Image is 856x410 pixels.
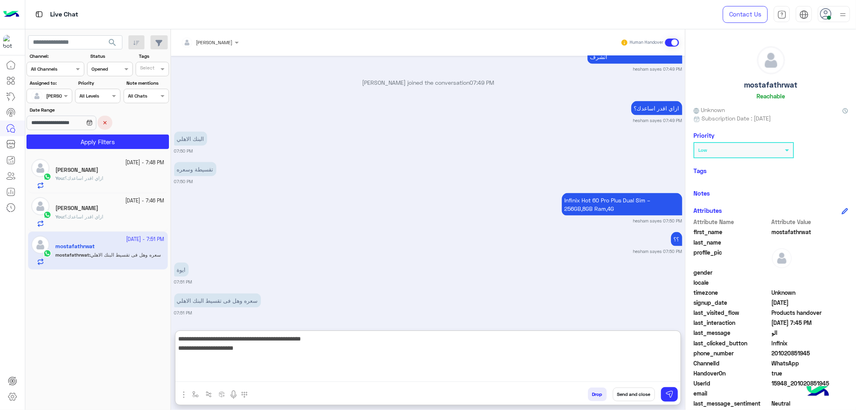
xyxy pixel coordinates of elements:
img: tab [34,9,44,19]
p: [PERSON_NAME] joined the conversation [174,78,682,87]
img: send message [665,390,673,398]
button: Apply Filters [26,135,169,149]
h5: mostafathrwat [744,80,797,90]
small: hesham sayes 07:50 PM [633,218,682,224]
small: 07:51 PM [174,310,192,316]
span: last_clicked_button [693,339,770,347]
span: 2 [772,359,848,367]
a: Contact Us [723,6,768,23]
span: 0 [772,399,848,408]
label: Assigned to: [30,80,71,87]
a: tab [774,6,790,23]
span: You [55,175,63,181]
label: Channel: [30,53,83,60]
img: defaultAdmin.png [31,159,49,177]
span: Unknown [693,106,725,114]
img: defaultAdmin.png [757,47,785,74]
span: 201020851945 [772,349,848,357]
label: Note mentions [126,80,168,87]
small: hesham sayes 07:49 PM [633,66,682,72]
img: WhatsApp [43,173,51,181]
label: Status [90,53,132,60]
small: 07:50 PM [174,148,193,154]
button: create order [216,388,229,401]
button: select flow [189,388,202,401]
span: Infinix [772,339,848,347]
span: last_message [693,328,770,337]
span: Products handover [772,308,848,317]
img: 1403182699927242 [3,35,18,49]
h6: Reachable [756,92,785,100]
button: search [103,35,122,53]
span: الو [772,328,848,337]
span: gender [693,268,770,277]
img: defaultAdmin.png [31,197,49,215]
img: profile [838,10,848,20]
img: select flow [192,391,199,398]
span: ازاي اقدر اساعدك؟ [65,214,103,220]
img: send voice note [229,390,238,400]
small: [DATE] - 7:48 PM [126,159,165,167]
h6: Priority [693,132,714,139]
span: Attribute Name [693,218,770,226]
p: 2/10/2025, 7:50 PM [174,132,207,146]
span: search [108,38,117,47]
p: 2/10/2025, 7:49 PM [631,101,682,115]
span: [PERSON_NAME] [196,39,233,45]
span: last_interaction [693,318,770,327]
span: first_name [693,228,770,236]
button: × [98,116,112,130]
span: Unknown [772,288,848,297]
label: Date Range [30,106,120,114]
span: signup_date [693,298,770,307]
small: hesham sayes 07:49 PM [633,117,682,124]
span: last_message_sentiment [693,399,770,408]
span: ازاي اقدر اساعدك؟ [65,175,103,181]
img: WhatsApp [43,211,51,219]
img: tab [777,10,787,19]
span: locale [693,278,770,287]
span: Subscription Date : [DATE] [701,114,771,122]
span: Attribute Value [772,218,848,226]
img: hulul-logo.png [804,378,832,406]
button: Send and close [613,388,655,401]
h6: Attributes [693,207,722,214]
img: create order [219,391,225,398]
b: : [55,175,65,181]
span: profile_pic [693,248,770,267]
small: 07:50 PM [174,178,193,185]
span: HandoverOn [693,369,770,377]
p: 2/10/2025, 7:51 PM [174,263,189,277]
span: last_visited_flow [693,308,770,317]
img: send attachment [179,390,189,400]
span: null [772,389,848,398]
p: Live Chat [50,9,78,20]
span: null [772,278,848,287]
button: Drop [588,388,607,401]
h5: Ahmed Hany [55,205,98,212]
span: 07:49 PM [470,79,494,86]
span: timezone [693,288,770,297]
h5: Abdelrahman Kasban [55,167,98,173]
span: null [772,268,848,277]
small: Human Handover [630,39,663,46]
span: mostafathrwat [772,228,848,236]
div: Select [139,64,155,73]
span: You [55,214,63,220]
span: 15948_201020851945 [772,379,848,388]
img: tab [799,10,809,19]
img: defaultAdmin.png [31,90,43,102]
small: hesham sayes 07:50 PM [633,248,682,255]
h6: Tags [693,167,848,174]
h6: Notes [693,190,710,197]
p: 2/10/2025, 7:51 PM [174,294,261,308]
small: 07:51 PM [174,279,192,285]
p: 2/10/2025, 7:50 PM [562,193,682,216]
span: UserId [693,379,770,388]
label: Tags [139,53,168,60]
img: defaultAdmin.png [772,248,792,268]
p: 2/10/2025, 7:50 PM [671,232,682,246]
small: [DATE] - 7:46 PM [126,197,165,205]
label: Priority [78,80,120,87]
span: email [693,389,770,398]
